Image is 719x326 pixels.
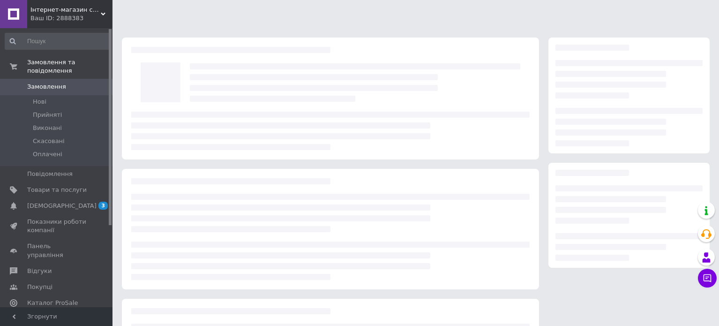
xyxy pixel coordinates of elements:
[5,33,111,50] input: Пошук
[27,283,52,291] span: Покупці
[27,299,78,307] span: Каталог ProSale
[27,218,87,235] span: Показники роботи компанії
[27,242,87,259] span: Панель управління
[27,202,97,210] span: [DEMOGRAPHIC_DATA]
[33,98,46,106] span: Нові
[30,6,101,14] span: Інтернет-магазин солодощів "Будинок Цукерок"
[27,170,73,178] span: Повідомлення
[33,111,62,119] span: Прийняті
[27,267,52,275] span: Відгуки
[98,202,108,210] span: 3
[33,137,65,145] span: Скасовані
[33,150,62,159] span: Оплачені
[33,124,62,132] span: Виконані
[27,186,87,194] span: Товари та послуги
[27,83,66,91] span: Замовлення
[698,269,717,288] button: Чат з покупцем
[30,14,112,23] div: Ваш ID: 2888383
[27,58,112,75] span: Замовлення та повідомлення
